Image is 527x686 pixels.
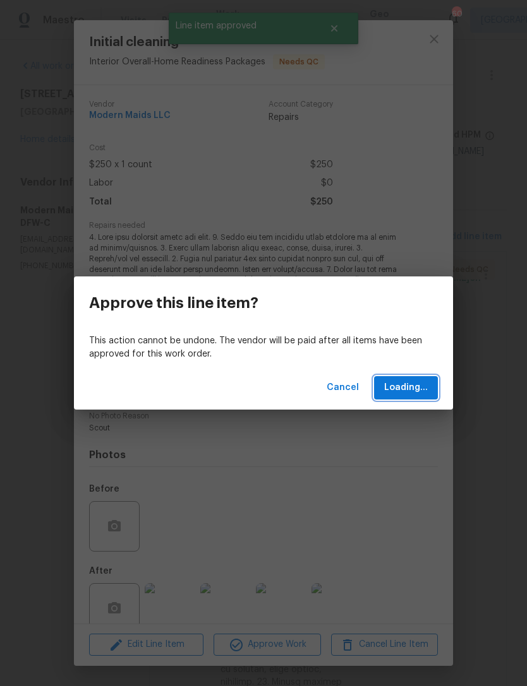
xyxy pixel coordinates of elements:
p: This action cannot be undone. The vendor will be paid after all items have been approved for this... [89,334,438,361]
h3: Approve this line item? [89,294,258,312]
button: Cancel [322,376,364,399]
span: Cancel [327,380,359,396]
button: Loading... [374,376,438,399]
span: Loading... [384,380,428,396]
